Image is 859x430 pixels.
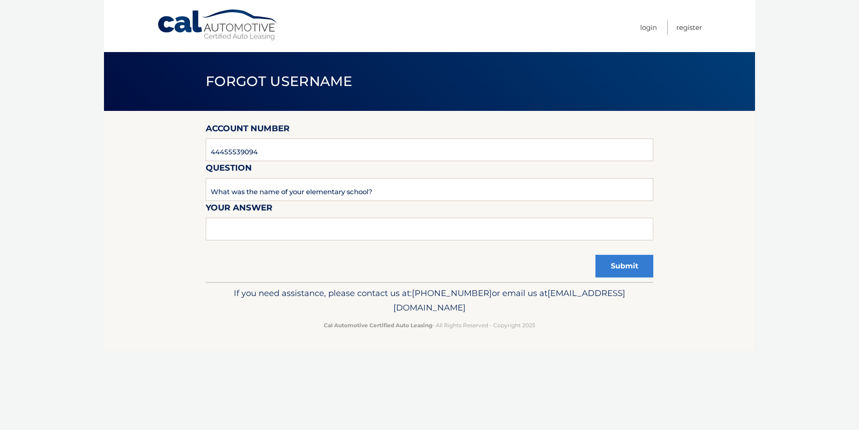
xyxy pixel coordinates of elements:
a: Cal Automotive [157,9,279,41]
a: Login [640,20,657,35]
span: [EMAIL_ADDRESS][DOMAIN_NAME] [393,288,625,313]
span: [PHONE_NUMBER] [412,288,492,298]
span: Forgot Username [206,73,353,90]
strong: Cal Automotive Certified Auto Leasing [324,322,432,329]
label: Account Number [206,122,290,139]
label: Your Answer [206,201,273,218]
button: Submit [595,255,653,277]
a: Register [676,20,702,35]
p: If you need assistance, please contact us at: or email us at [212,286,647,315]
label: Question [206,161,252,178]
p: - All Rights Reserved - Copyright 2025 [212,320,647,330]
